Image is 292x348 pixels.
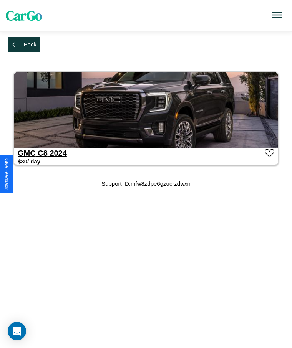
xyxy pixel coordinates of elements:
div: Give Feedback [4,158,9,190]
div: Back [24,41,36,48]
a: GMC C8 2024 [18,149,67,157]
span: CarGo [6,7,42,25]
button: Back [8,37,40,52]
p: Support ID: mfw8zdpe6gzucrzdwxn [101,178,191,189]
h3: $ 30 / day [18,158,40,165]
div: Open Intercom Messenger [8,322,26,340]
